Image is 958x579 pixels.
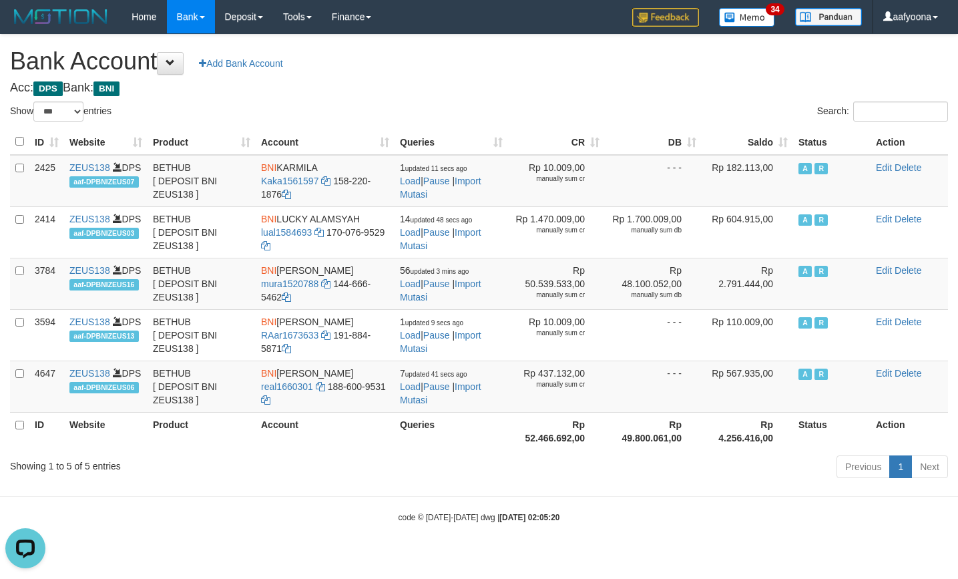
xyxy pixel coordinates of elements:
a: Import Mutasi [400,227,481,251]
th: Website: activate to sort column ascending [64,129,148,155]
div: manually sum cr [513,380,585,389]
th: Website [64,412,148,450]
a: 1 [889,455,912,478]
td: 2425 [29,155,64,207]
a: Import Mutasi [400,381,481,405]
a: Copy 1582201876 to clipboard [282,189,291,200]
span: updated 11 secs ago [405,165,467,172]
td: 3594 [29,309,64,361]
td: Rp 110.009,00 [702,309,793,361]
a: Load [400,330,421,341]
img: MOTION_logo.png [10,7,111,27]
th: Action [871,412,948,450]
span: Running [814,163,828,174]
td: Rp 1.700.009,00 [605,206,702,258]
span: | | [400,317,481,354]
a: mura1520788 [261,278,318,289]
td: KARMILA 158-220-1876 [256,155,395,207]
td: DPS [64,309,148,361]
span: aaf-DPBNIZEUS07 [69,176,139,188]
td: - - - [605,361,702,412]
th: Queries [395,412,508,450]
span: DPS [33,81,63,96]
span: Active [798,163,812,174]
span: BNI [261,162,276,173]
td: BETHUB [ DEPOSIT BNI ZEUS138 ] [148,258,256,309]
a: Copy RAar1673633 to clipboard [321,330,330,341]
a: Delete [895,368,921,379]
select: Showentries [33,102,83,122]
a: Copy lual1584693 to clipboard [314,227,324,238]
td: Rp 48.100.052,00 [605,258,702,309]
span: aaf-DPBNIZEUS03 [69,228,139,239]
th: ID [29,412,64,450]
td: DPS [64,361,148,412]
a: Copy real1660301 to clipboard [316,381,325,392]
h1: Bank Account [10,48,948,75]
th: Queries: activate to sort column ascending [395,129,508,155]
td: DPS [64,206,148,258]
a: Edit [876,162,892,173]
span: Running [814,214,828,226]
th: ID: activate to sort column ascending [29,129,64,155]
a: Copy 1918845871 to clipboard [282,343,291,354]
span: updated 41 secs ago [405,371,467,378]
span: Active [798,266,812,277]
td: Rp 2.791.444,00 [702,258,793,309]
td: Rp 1.470.009,00 [508,206,605,258]
a: Previous [836,455,890,478]
td: DPS [64,258,148,309]
a: Copy mura1520788 to clipboard [321,278,330,289]
th: Account [256,412,395,450]
h4: Acc: Bank: [10,81,948,95]
img: panduan.png [795,8,862,26]
div: manually sum cr [513,329,585,338]
span: BNI [261,368,276,379]
button: Open LiveChat chat widget [5,5,45,45]
a: Edit [876,214,892,224]
span: Active [798,369,812,380]
td: Rp 437.132,00 [508,361,605,412]
a: Load [400,227,421,238]
span: aaf-DPBNIZEUS13 [69,331,139,342]
th: Status [793,412,871,450]
td: Rp 10.009,00 [508,309,605,361]
td: [PERSON_NAME] 188-600-9531 [256,361,395,412]
span: 34 [766,3,784,15]
a: Copy 1700769529 to clipboard [261,240,270,251]
td: - - - [605,309,702,361]
th: Account: activate to sort column ascending [256,129,395,155]
span: Running [814,317,828,329]
a: Delete [895,162,921,173]
a: ZEUS138 [69,265,110,276]
th: Saldo: activate to sort column ascending [702,129,793,155]
a: Next [911,455,948,478]
a: ZEUS138 [69,214,110,224]
td: Rp 604.915,00 [702,206,793,258]
a: Copy 1886009531 to clipboard [261,395,270,405]
span: 56 [400,265,469,276]
th: Product [148,412,256,450]
a: real1660301 [261,381,313,392]
td: 2414 [29,206,64,258]
a: Edit [876,265,892,276]
span: aaf-DPBNIZEUS06 [69,382,139,393]
span: Active [798,317,812,329]
span: updated 3 mins ago [411,268,469,275]
a: RAar1673633 [261,330,318,341]
a: Delete [895,214,921,224]
a: Import Mutasi [400,278,481,303]
a: Load [400,381,421,392]
a: Pause [423,176,450,186]
a: ZEUS138 [69,317,110,327]
a: Pause [423,381,450,392]
span: | | [400,162,481,200]
a: Load [400,278,421,289]
a: Copy Kaka1561597 to clipboard [321,176,330,186]
span: 14 [400,214,472,224]
th: Rp 52.466.692,00 [508,412,605,450]
td: LUCKY ALAMSYAH 170-076-9529 [256,206,395,258]
th: Status [793,129,871,155]
th: Rp 4.256.416,00 [702,412,793,450]
a: Add Bank Account [190,52,291,75]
